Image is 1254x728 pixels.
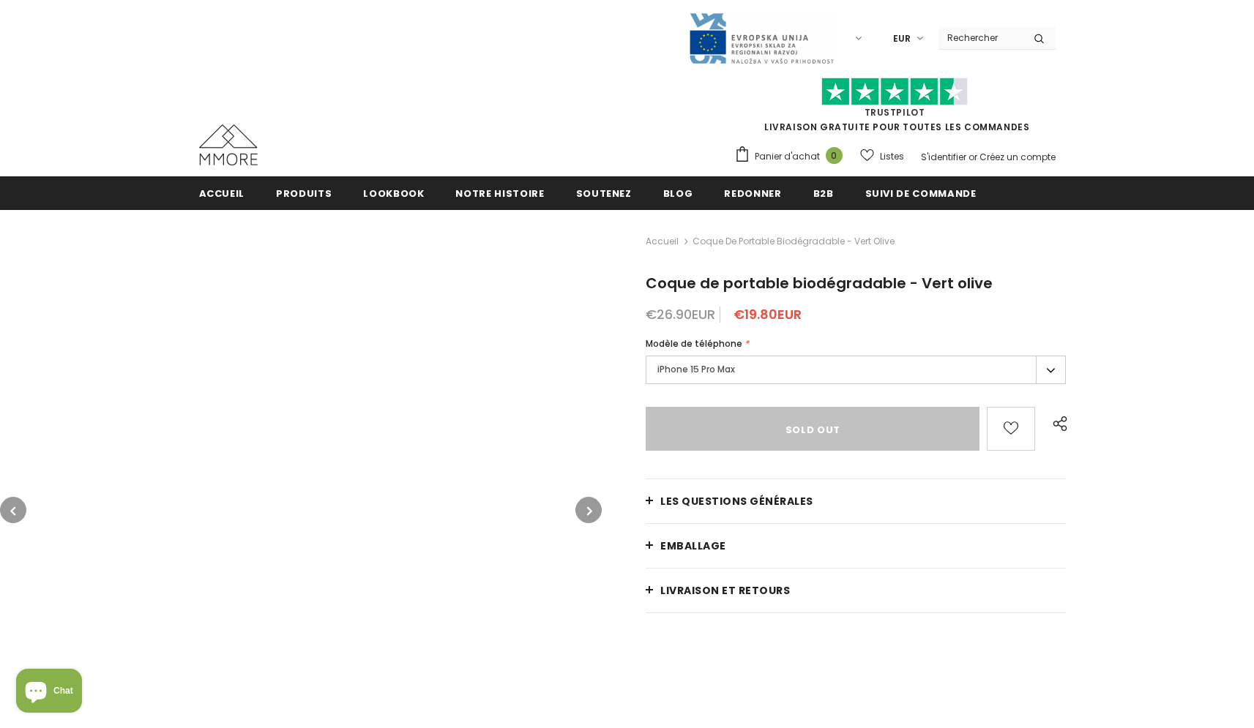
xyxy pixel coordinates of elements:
[921,151,966,163] a: S'identifier
[455,176,544,209] a: Notre histoire
[865,176,977,209] a: Suivi de commande
[813,187,834,200] span: B2B
[660,539,726,553] span: EMBALLAGE
[865,187,977,200] span: Suivi de commande
[724,187,781,200] span: Redonner
[199,187,245,200] span: Accueil
[660,494,813,509] span: Les questions générales
[724,176,781,209] a: Redonner
[860,143,904,169] a: Listes
[893,31,911,46] span: EUR
[12,669,86,716] inbox-online-store-chat: Shopify online store chat
[199,124,258,165] img: Cas MMORE
[646,356,1066,384] label: iPhone 15 Pro Max
[688,31,835,44] a: Javni Razpis
[646,524,1066,568] a: EMBALLAGE
[880,149,904,164] span: Listes
[646,233,679,250] a: Accueil
[826,147,843,164] span: 0
[734,146,850,168] a: Panier d'achat 0
[821,78,968,106] img: Faites confiance aux étoiles pilotes
[734,305,802,323] span: €19.80EUR
[455,187,544,200] span: Notre histoire
[276,187,332,200] span: Produits
[755,149,820,164] span: Panier d'achat
[734,84,1056,133] span: LIVRAISON GRATUITE POUR TOUTES LES COMMANDES
[646,407,979,451] input: Sold Out
[646,568,1066,612] a: Livraison et retours
[363,176,424,209] a: Lookbook
[663,187,693,200] span: Blog
[688,12,835,65] img: Javni Razpis
[576,176,632,209] a: soutenez
[646,273,993,293] span: Coque de portable biodégradable - Vert olive
[813,176,834,209] a: B2B
[663,176,693,209] a: Blog
[363,187,424,200] span: Lookbook
[199,176,245,209] a: Accueil
[646,337,742,350] span: Modèle de téléphone
[276,176,332,209] a: Produits
[660,583,790,598] span: Livraison et retours
[938,27,1023,48] input: Search Site
[865,106,925,119] a: TrustPilot
[576,187,632,200] span: soutenez
[969,151,977,163] span: or
[979,151,1056,163] a: Créez un compte
[646,479,1066,523] a: Les questions générales
[646,305,715,323] span: €26.90EUR
[693,233,895,250] span: Coque de portable biodégradable - Vert olive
